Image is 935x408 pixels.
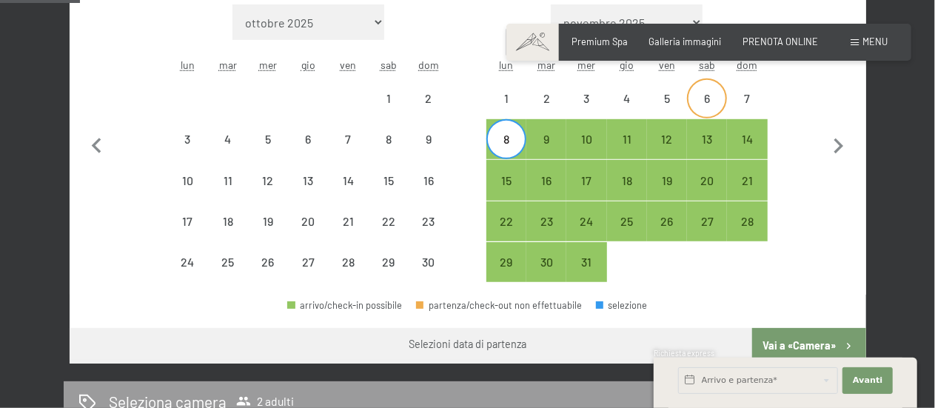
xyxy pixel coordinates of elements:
div: 11 [210,175,247,212]
div: 24 [568,215,605,253]
div: 13 [289,175,326,212]
div: Mon Dec 08 2025 [486,119,526,159]
div: partenza/check-out non effettuabile [727,78,767,118]
div: 23 [410,215,447,253]
span: Richiesta express [654,349,714,358]
div: Thu Dec 11 2025 [607,119,647,159]
div: Fri Nov 07 2025 [328,119,368,159]
div: partenza/check-out possibile [566,242,606,282]
div: Mon Nov 17 2025 [167,201,207,241]
div: partenza/check-out non effettuabile [167,201,207,241]
div: 12 [649,133,686,170]
div: Wed Nov 05 2025 [248,119,288,159]
div: 10 [169,175,206,212]
button: Mese precedente [81,4,113,283]
div: Sun Dec 07 2025 [727,78,767,118]
div: Sat Dec 27 2025 [687,201,727,241]
abbr: venerdì [659,58,675,71]
div: 6 [688,93,725,130]
div: Fri Dec 19 2025 [647,160,687,200]
div: 16 [410,175,447,212]
div: 14 [329,175,366,212]
div: Sun Nov 02 2025 [409,78,449,118]
div: 18 [609,175,646,212]
div: 25 [210,256,247,293]
div: 19 [649,175,686,212]
abbr: domenica [418,58,439,71]
abbr: mercoledì [577,58,595,71]
div: Sat Dec 06 2025 [687,78,727,118]
div: 23 [528,215,565,253]
div: partenza/check-out non effettuabile [409,78,449,118]
div: Sat Nov 22 2025 [369,201,409,241]
div: 27 [688,215,725,253]
div: partenza/check-out possibile [727,201,767,241]
div: Fri Nov 28 2025 [328,242,368,282]
span: Avanti [853,375,882,387]
div: partenza/check-out non effettuabile [369,201,409,241]
div: partenza/check-out non effettuabile [208,160,248,200]
div: partenza/check-out non effettuabile [288,242,328,282]
div: partenza/check-out non effettuabile [526,78,566,118]
div: Tue Dec 16 2025 [526,160,566,200]
abbr: martedì [537,58,555,71]
abbr: giovedì [620,58,634,71]
div: 15 [488,175,525,212]
div: Tue Nov 04 2025 [208,119,248,159]
div: 19 [249,215,286,253]
div: Wed Dec 24 2025 [566,201,606,241]
div: Tue Dec 09 2025 [526,119,566,159]
div: Sat Nov 08 2025 [369,119,409,159]
div: Thu Nov 20 2025 [288,201,328,241]
div: 21 [728,175,765,212]
div: Sat Dec 20 2025 [687,160,727,200]
div: partenza/check-out non effettuabile [607,78,647,118]
div: 8 [370,133,407,170]
abbr: venerdì [340,58,356,71]
div: 18 [210,215,247,253]
div: 29 [488,256,525,293]
div: partenza/check-out possibile [486,242,526,282]
div: partenza/check-out possibile [607,160,647,200]
button: Vai a «Camera» [752,328,865,364]
div: partenza/check-out possibile [526,119,566,159]
div: Mon Nov 10 2025 [167,160,207,200]
div: Wed Nov 26 2025 [248,242,288,282]
div: 5 [649,93,686,130]
div: 9 [528,133,565,170]
div: Tue Dec 30 2025 [526,242,566,282]
div: Sat Nov 29 2025 [369,242,409,282]
div: selezione [596,301,648,310]
div: partenza/check-out possibile [526,242,566,282]
div: 25 [609,215,646,253]
div: Wed Nov 12 2025 [248,160,288,200]
div: partenza/check-out non effettuabile [647,78,687,118]
div: partenza/check-out non effettuabile [288,160,328,200]
div: partenza/check-out possibile [607,119,647,159]
a: PRENOTA ONLINE [743,36,818,47]
div: partenza/check-out non effettuabile [328,119,368,159]
div: partenza/check-out non effettuabile [208,201,248,241]
div: partenza/check-out non effettuabile [328,242,368,282]
div: 5 [249,133,286,170]
div: Mon Dec 15 2025 [486,160,526,200]
div: 14 [728,133,765,170]
div: partenza/check-out non effettuabile [288,119,328,159]
a: Galleria immagini [649,36,722,47]
div: partenza/check-out possibile [607,201,647,241]
div: 27 [289,256,326,293]
div: partenza/check-out non effettuabile [369,160,409,200]
div: 30 [528,256,565,293]
div: Fri Nov 14 2025 [328,160,368,200]
div: partenza/check-out non effettuabile [248,242,288,282]
div: Sun Nov 09 2025 [409,119,449,159]
div: 10 [568,133,605,170]
div: partenza/check-out non effettuabile [167,160,207,200]
div: Wed Dec 17 2025 [566,160,606,200]
div: 29 [370,256,407,293]
div: 15 [370,175,407,212]
abbr: lunedì [499,58,513,71]
div: 3 [169,133,206,170]
div: 30 [410,256,447,293]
